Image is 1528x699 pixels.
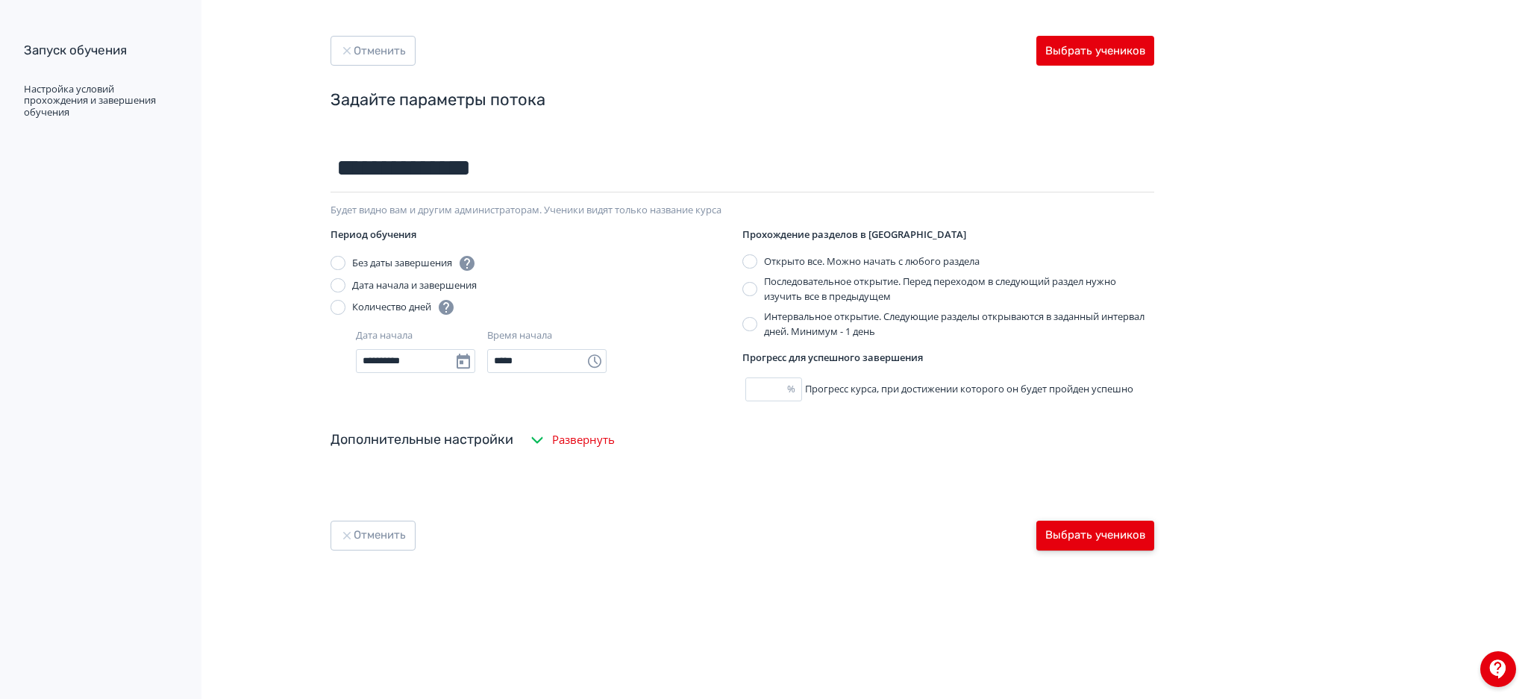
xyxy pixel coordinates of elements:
[331,228,742,242] div: Период обучения
[331,90,1154,111] div: Задайте параметры потока
[352,298,455,316] div: Количество дней
[1036,521,1154,551] button: Выбрать учеников
[742,377,1154,401] div: Прогресс курса, при достижении которого он будет пройден успешно
[552,431,615,448] span: Развернуть
[487,328,552,343] div: Время начала
[331,430,513,450] div: Дополнительные настройки
[331,521,416,551] button: Отменить
[525,425,618,455] button: Развернуть
[331,204,1154,216] div: Будет видно вам и другим администраторам. Ученики видят только название курса
[1036,36,1154,66] button: Выбрать учеников
[356,328,413,343] div: Дата начала
[764,254,980,269] div: Открыто все. Можно начать с любого раздела
[24,42,175,60] div: Запуск обучения
[331,36,416,66] button: Отменить
[764,310,1154,339] div: Интервальное открытие. Следующие разделы открываются в заданный интервал дней. Минимум - 1 день
[787,382,801,397] div: %
[742,228,1154,242] div: Прохождение разделов в [GEOGRAPHIC_DATA]
[352,278,477,293] div: Дата начала и завершения
[352,254,476,272] div: Без даты завершения
[764,275,1154,304] div: Последовательное открытие. Перед переходом в следующий раздел нужно изучить все в предыдущем
[742,351,1154,366] div: Прогресс для успешного завершения
[24,84,175,119] div: Настройка условий прохождения и завершения обучения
